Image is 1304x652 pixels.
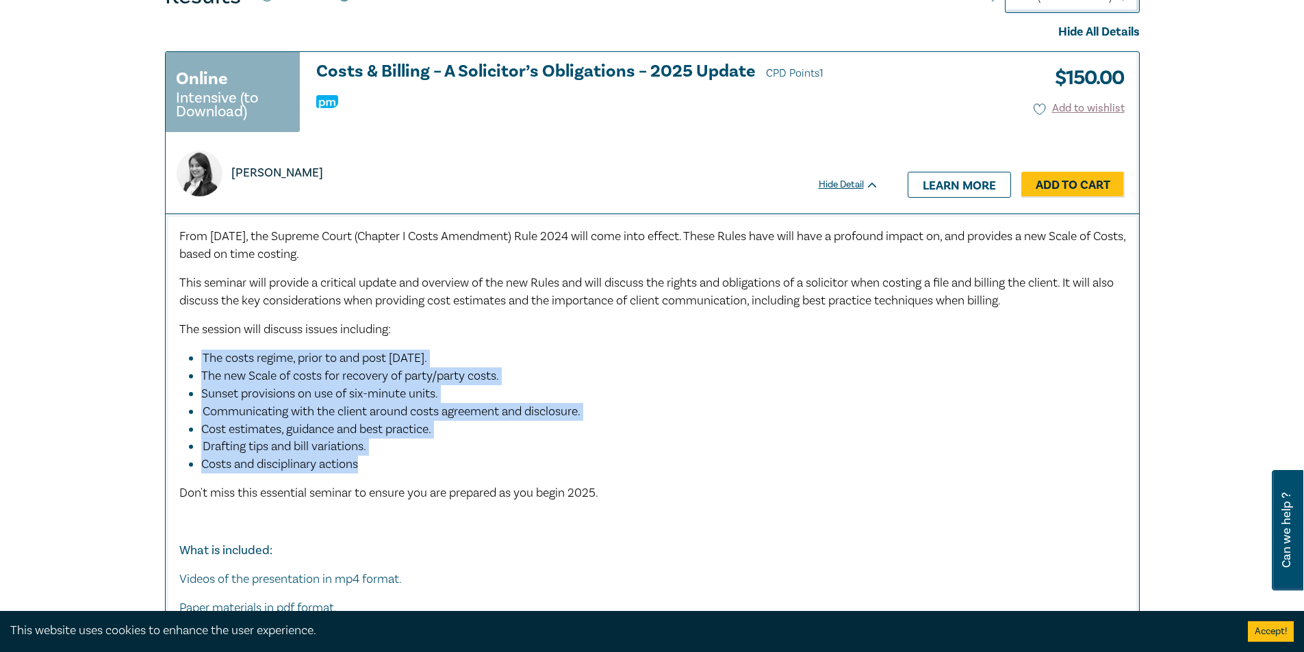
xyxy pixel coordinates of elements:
[1034,101,1125,116] button: Add to wishlist
[203,404,580,419] span: Communicating with the client around costs agreement and disclosure.
[179,543,272,558] strong: What is included:
[231,164,323,182] p: [PERSON_NAME]
[203,350,427,366] span: The costs regime, prior to and post [DATE].
[316,62,879,83] a: Costs & Billing – A Solicitor’s Obligations – 2025 Update CPD Points1
[203,439,366,454] span: Drafting tips and bill variations.
[766,66,823,80] span: CPD Points 1
[179,571,1125,588] p: Videos of the presentation in mp4 format.
[201,368,499,384] span: The new Scale of costs for recovery of party/party costs.
[201,421,431,437] span: Cost estimates, guidance and best practice.
[1045,62,1125,94] h3: $ 150.00
[179,275,1114,309] span: This seminar will provide a critical update and overview of the new Rules and will discuss the ri...
[179,229,1125,262] span: From [DATE], the Supreme Court (Chapter I Costs Amendment) Rule 2024 will come into effect. These...
[179,485,598,501] span: Don't miss this essential seminar to ensure you are prepared as you begin 2025.
[908,172,1011,198] a: Learn more
[176,91,290,118] small: Intensive (to Download)
[201,386,438,402] span: Sunset provisions on use of six-minute units.
[201,456,358,472] span: Costs and disciplinary actions
[176,66,228,91] h3: Online
[819,178,894,192] div: Hide Detail
[1021,172,1125,198] a: Add to Cart
[316,62,879,83] h3: Costs & Billing – A Solicitor’s Obligations – 2025 Update
[1248,621,1294,642] button: Accept cookies
[179,599,1125,617] p: Paper materials in pdf format.
[316,95,338,108] img: Practice Management & Business Skills
[165,23,1140,41] div: Hide All Details
[10,622,1227,640] div: This website uses cookies to enhance the user experience.
[1280,478,1293,582] span: Can we help ?
[179,322,391,337] span: The session will discuss issues including:
[177,151,222,196] img: https://s3.ap-southeast-2.amazonaws.com/leo-cussen-store-production-content/Contacts/Dipal%20Pras...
